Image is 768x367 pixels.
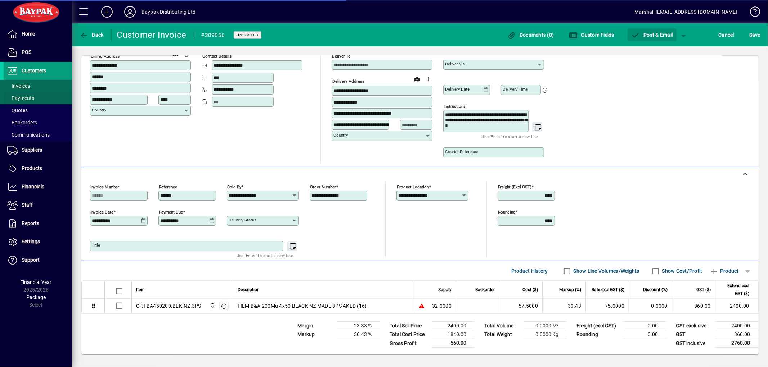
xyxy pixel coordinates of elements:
mat-label: Courier Reference [445,149,478,154]
mat-label: Order number [310,184,336,189]
mat-label: Rounding [498,210,515,215]
button: Cancel [717,28,736,41]
td: 0.0000 [629,299,672,313]
mat-label: Invoice number [90,184,119,189]
td: 0.0000 M³ [524,322,567,330]
span: Cost ($) [522,286,538,294]
mat-label: Product location [397,184,429,189]
td: 0.00 [623,322,666,330]
div: Baypak Distributing Ltd [142,6,196,18]
span: Description [238,286,260,294]
a: Suppliers [4,141,72,159]
span: POS [22,49,31,55]
span: Financials [22,184,44,189]
span: Rate excl GST ($) [592,286,624,294]
button: Custom Fields [567,28,616,41]
div: Marshall [EMAIL_ADDRESS][DOMAIN_NAME] [635,6,737,18]
span: Payments [7,95,34,101]
span: Backorders [7,120,37,125]
td: 30.43 % [337,330,380,339]
td: 57.5000 [499,299,542,313]
a: Products [4,160,72,178]
span: GST ($) [696,286,711,294]
td: 1840.00 [432,330,475,339]
span: Extend excl GST ($) [720,282,749,298]
td: Markup [294,330,337,339]
span: Products [22,165,42,171]
mat-label: Deliver via [445,61,465,66]
mat-label: Payment due [159,210,183,215]
span: Markup (%) [559,286,581,294]
td: 2760.00 [715,339,759,348]
span: 32.0000 [432,302,452,309]
a: Invoices [4,80,72,92]
span: ave [749,29,760,41]
td: Total Cost Price [386,330,432,339]
span: Support [22,257,40,263]
span: P [644,32,647,38]
span: Invoices [7,83,30,89]
td: 360.00 [672,299,715,313]
td: 0.0000 Kg [524,330,567,339]
td: 0.00 [623,330,666,339]
label: Show Line Volumes/Weights [572,267,639,275]
mat-label: Country [333,133,348,138]
mat-hint: Use 'Enter' to start a new line [482,132,538,141]
td: GST exclusive [672,322,715,330]
span: Package [26,294,46,300]
a: POS [4,43,72,61]
span: FILM B&A 200Mu 4x50 BLACK NZ MADE 3PS AKLD (16) [238,302,367,309]
a: Communications [4,129,72,141]
mat-label: Freight (excl GST) [498,184,531,189]
td: 2400.00 [715,299,758,313]
span: Discount (%) [643,286,668,294]
span: Product [710,265,739,277]
span: Documents (0) [507,32,554,38]
td: Total Weight [481,330,524,339]
mat-label: Delivery time [503,87,528,92]
a: Home [4,25,72,43]
mat-label: Delivery date [445,87,470,92]
td: GST [672,330,715,339]
td: 360.00 [715,330,759,339]
button: Profile [118,5,142,18]
label: Show Cost/Profit [661,267,702,275]
mat-label: Instructions [444,104,466,109]
td: 30.43 [542,299,585,313]
a: Financials [4,178,72,196]
td: GST inclusive [672,339,715,348]
button: Documents (0) [506,28,556,41]
td: 23.33 % [337,322,380,330]
mat-label: Reference [159,184,177,189]
mat-label: Delivery status [229,217,256,223]
button: Choose address [423,73,434,85]
td: 2400.00 [715,322,759,330]
button: Add [95,5,118,18]
a: Quotes [4,104,72,116]
button: Back [78,28,105,41]
td: 2400.00 [432,322,475,330]
span: Customers [22,68,46,73]
a: View on map [411,73,423,84]
a: Payments [4,92,72,104]
a: Settings [4,233,72,251]
td: Gross Profit [386,339,432,348]
span: Supply [438,286,452,294]
span: Back [80,32,104,38]
a: Knowledge Base [745,1,759,25]
button: Product History [508,265,551,277]
span: S [749,32,752,38]
span: Settings [22,239,40,244]
a: Reports [4,215,72,233]
a: Staff [4,196,72,214]
span: Unposted [237,33,259,37]
a: Support [4,251,72,269]
mat-label: Sold by [227,184,241,189]
span: Home [22,31,35,37]
span: Product History [511,265,548,277]
span: Quotes [7,107,28,113]
span: Staff [22,202,33,208]
span: Communications [7,132,50,138]
td: Total Sell Price [386,322,432,330]
a: View on map [170,48,181,59]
